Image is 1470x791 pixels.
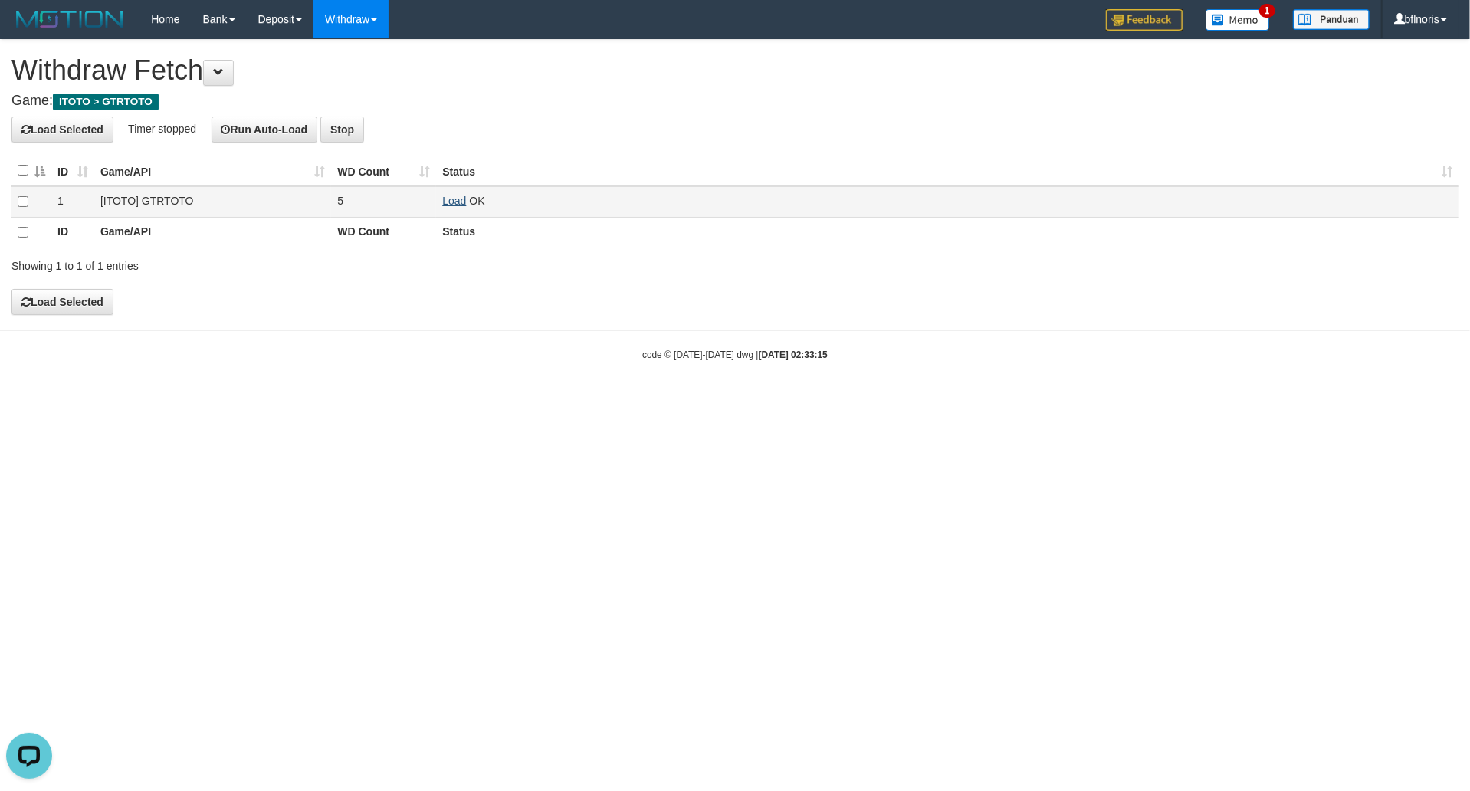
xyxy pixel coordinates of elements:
[128,122,196,134] span: Timer stopped
[51,217,94,248] th: ID
[642,350,828,360] small: code © [DATE]-[DATE] dwg |
[94,217,331,248] th: Game/API
[11,117,113,143] button: Load Selected
[11,55,1459,86] h1: Withdraw Fetch
[1293,9,1370,30] img: panduan.png
[759,350,828,360] strong: [DATE] 02:33:15
[337,195,343,207] span: 5
[469,195,484,207] span: OK
[51,186,94,218] td: 1
[212,117,318,143] button: Run Auto-Load
[53,94,159,110] span: ITOTO > GTRTOTO
[331,217,436,248] th: WD Count
[51,156,94,186] th: ID: activate to sort column ascending
[94,156,331,186] th: Game/API: activate to sort column ascending
[1206,9,1270,31] img: Button%20Memo.svg
[436,156,1459,186] th: Status: activate to sort column ascending
[11,252,601,274] div: Showing 1 to 1 of 1 entries
[436,217,1459,248] th: Status
[11,289,113,315] button: Load Selected
[442,195,466,207] a: Load
[94,186,331,218] td: [ITOTO] GTRTOTO
[1259,4,1275,18] span: 1
[11,94,1459,109] h4: Game:
[11,8,128,31] img: MOTION_logo.png
[331,156,436,186] th: WD Count: activate to sort column ascending
[320,117,364,143] button: Stop
[6,6,52,52] button: Open LiveChat chat widget
[1106,9,1183,31] img: Feedback.jpg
